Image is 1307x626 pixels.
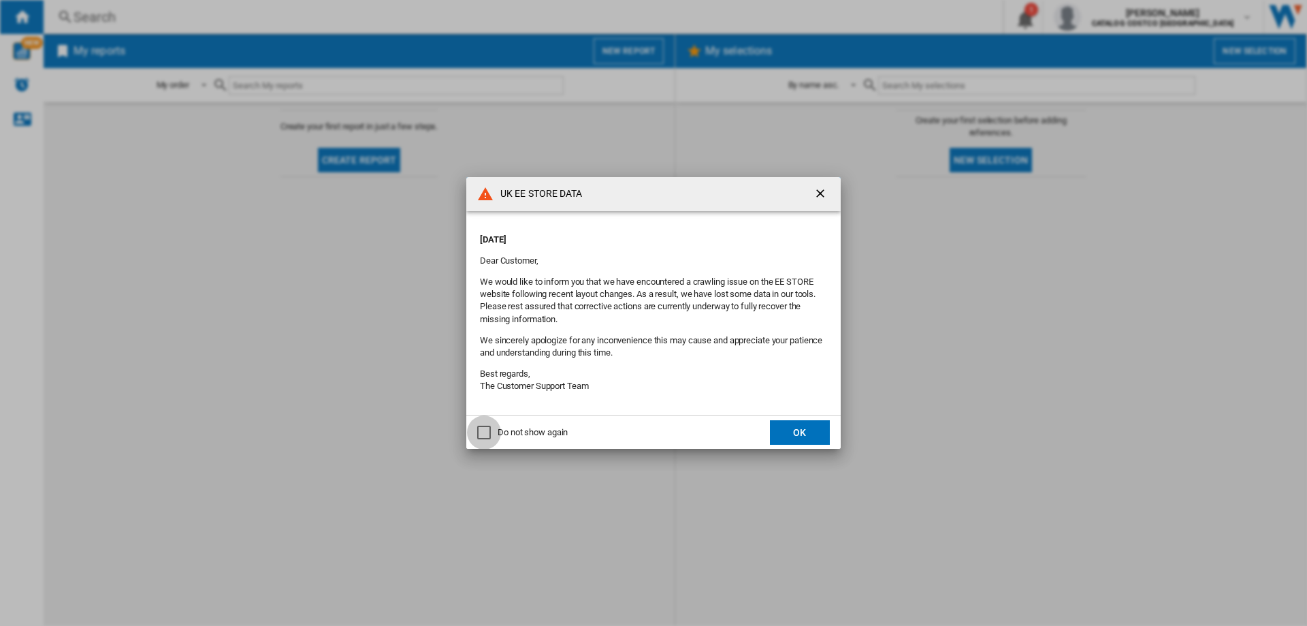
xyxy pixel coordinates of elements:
[480,368,827,392] p: Best regards, The Customer Support Team
[480,334,827,359] p: We sincerely apologize for any inconvenience this may cause and appreciate your patience and unde...
[480,276,827,326] p: We would like to inform you that we have encountered a crawling issue on the EE STORE website fol...
[480,255,827,267] p: Dear Customer,
[808,181,835,208] button: getI18NText('BUTTONS.CLOSE_DIALOG')
[498,426,568,439] div: Do not show again
[480,234,506,245] strong: [DATE]
[770,420,830,445] button: OK
[494,187,583,201] h4: UK EE STORE DATA
[813,187,830,203] ng-md-icon: getI18NText('BUTTONS.CLOSE_DIALOG')
[466,177,841,450] md-dialog: UK EE ...
[477,426,568,439] md-checkbox: Do not show again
